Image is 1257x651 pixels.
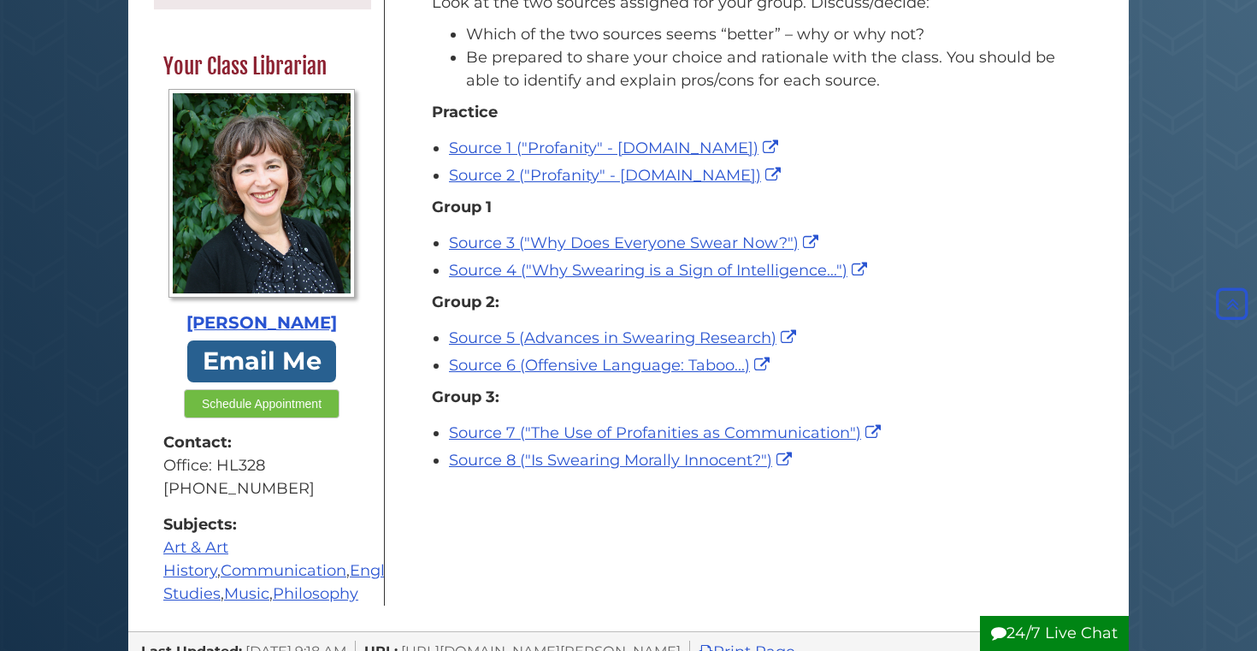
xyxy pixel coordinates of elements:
[163,311,360,336] div: [PERSON_NAME]
[163,431,360,454] strong: Contact:
[155,53,369,80] h2: Your Class Librarian
[449,261,871,280] a: Source 4 ("Why Swearing is a Sign of Intelligence...")
[466,23,1069,46] li: Which of the two sources seems “better” – why or why not?
[449,328,800,347] a: Source 5 (Advances in Swearing Research)
[163,454,360,477] div: Office: HL328
[449,451,796,470] a: Source 8 ("Is Swearing Morally Innocent?")
[466,46,1069,92] li: Be prepared to share your choice and rationale with the class. You should be able to identify and...
[163,89,360,336] a: Profile Photo [PERSON_NAME]
[163,513,360,536] strong: Subjects:
[432,293,499,311] strong: Group 2:
[980,616,1129,651] button: 24/7 Live Chat
[432,103,498,121] strong: Practice
[163,513,360,606] div: , , , , ,
[273,584,358,603] a: Philosophy
[449,166,785,185] a: Source 2 ("Profanity" - [DOMAIN_NAME])
[163,477,360,500] div: [PHONE_NUMBER]
[1212,294,1253,313] a: Back to Top
[350,561,407,580] a: English
[449,139,782,157] a: Source 1 ("Profanity" - [DOMAIN_NAME])
[184,389,339,418] button: Schedule Appointment
[432,388,499,406] strong: Group 3:
[432,198,492,216] strong: Group 1
[163,561,468,603] a: Gender Studies
[449,423,885,442] a: Source 7 ("The Use of Profanities as Communication")
[224,584,269,603] a: Music
[221,561,346,580] a: Communication
[449,356,774,375] a: Source 6 (Offensive Language: Taboo...)
[163,538,228,580] a: Art & Art History
[168,89,356,298] img: Profile Photo
[449,234,823,252] a: Source 3 ("Why Does Everyone Swear Now?")
[187,340,336,382] a: Email Me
